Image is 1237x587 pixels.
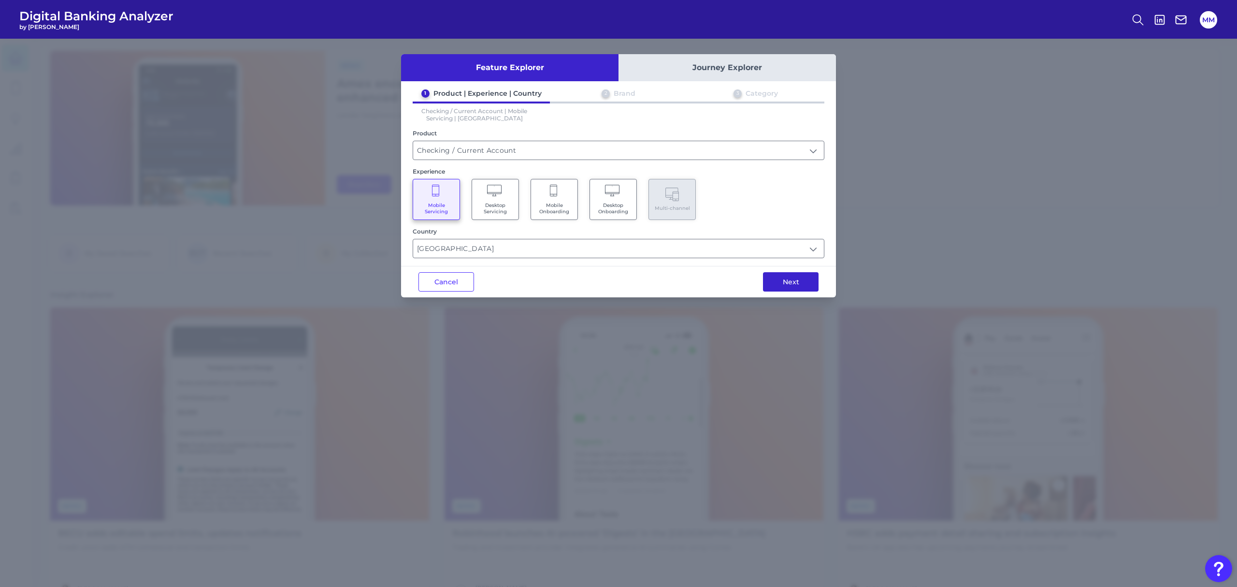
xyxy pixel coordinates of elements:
span: Mobile Servicing [418,202,455,215]
span: Desktop Onboarding [595,202,632,215]
div: Country [413,228,824,235]
span: Desktop Servicing [477,202,514,215]
button: Next [763,272,819,292]
div: Category [746,89,778,98]
div: 2 [602,89,610,98]
div: Product | Experience | Country [433,89,542,98]
button: Journey Explorer [618,54,836,81]
button: MM [1200,11,1217,29]
div: Brand [614,89,635,98]
span: by [PERSON_NAME] [19,23,173,30]
div: Experience [413,168,824,175]
span: Mobile Onboarding [536,202,573,215]
div: 3 [734,89,742,98]
span: Digital Banking Analyzer [19,9,173,23]
button: Mobile Servicing [413,179,460,220]
div: Product [413,130,824,137]
button: Mobile Onboarding [531,179,578,220]
button: Cancel [418,272,474,292]
span: Multi-channel [655,205,690,211]
button: Open Resource Center [1205,555,1232,582]
button: Multi-channel [648,179,696,220]
p: Checking / Current Account | Mobile Servicing | [GEOGRAPHIC_DATA] [413,107,536,122]
div: 1 [421,89,430,98]
button: Desktop Servicing [472,179,519,220]
button: Desktop Onboarding [590,179,637,220]
button: Feature Explorer [401,54,618,81]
